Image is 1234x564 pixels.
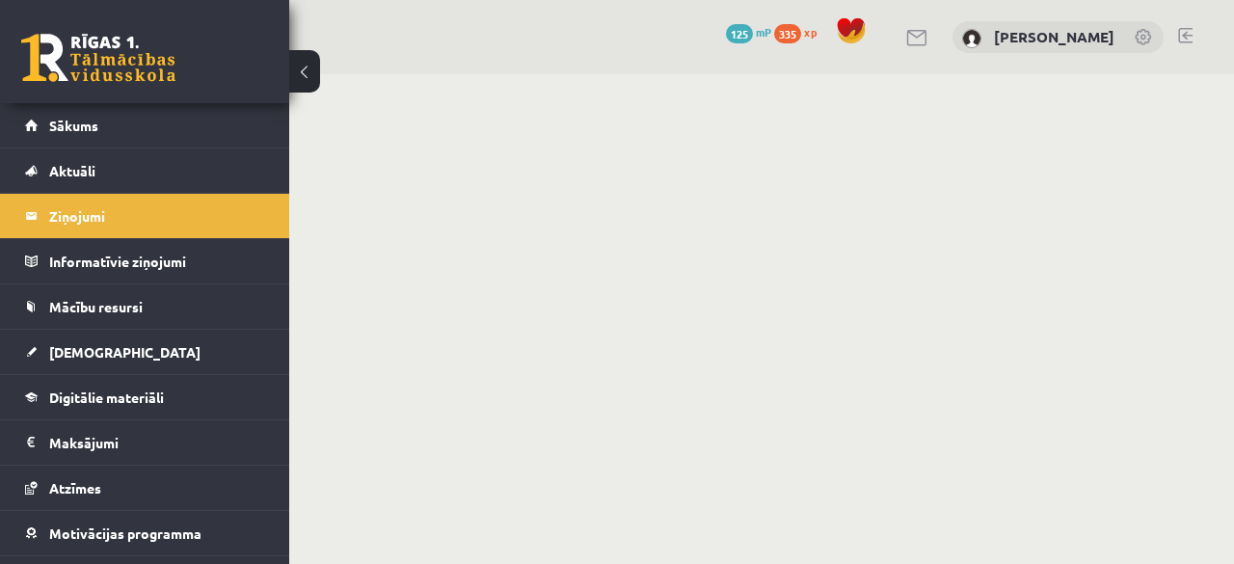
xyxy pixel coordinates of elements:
a: Atzīmes [25,466,265,510]
span: Motivācijas programma [49,524,201,542]
a: Rīgas 1. Tālmācības vidusskola [21,34,175,82]
a: Maksājumi [25,420,265,465]
span: Atzīmes [49,479,101,497]
a: 335 xp [774,24,826,40]
a: [PERSON_NAME] [994,27,1114,46]
span: Aktuāli [49,162,95,179]
a: Sākums [25,103,265,148]
span: xp [804,24,817,40]
span: Digitālie materiāli [49,389,164,406]
legend: Maksājumi [49,420,265,465]
span: Mācību resursi [49,298,143,315]
legend: Informatīvie ziņojumi [49,239,265,283]
a: Digitālie materiāli [25,375,265,419]
a: Ziņojumi [25,194,265,238]
a: 125 mP [726,24,771,40]
img: Anna Enija Kozlinska [962,29,981,48]
span: [DEMOGRAPHIC_DATA] [49,343,201,361]
legend: Ziņojumi [49,194,265,238]
a: Aktuāli [25,148,265,193]
a: Mācību resursi [25,284,265,329]
a: [DEMOGRAPHIC_DATA] [25,330,265,374]
span: Sākums [49,117,98,134]
span: mP [756,24,771,40]
span: 335 [774,24,801,43]
a: Informatīvie ziņojumi [25,239,265,283]
span: 125 [726,24,753,43]
a: Motivācijas programma [25,511,265,555]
